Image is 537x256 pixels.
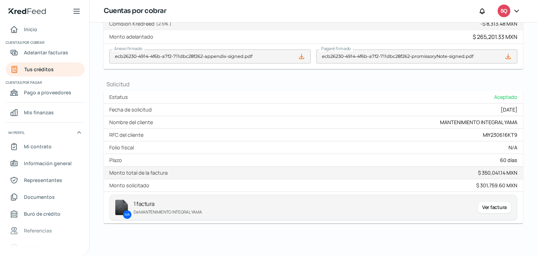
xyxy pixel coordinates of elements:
h1: Solicitud [104,80,523,88]
label: Monto adelantado [109,33,156,40]
span: Representantes [24,176,62,184]
span: Referencias [24,226,52,235]
label: Monto solicitado [109,182,152,189]
p: 1 factura [134,199,472,209]
span: Industria [24,243,46,252]
a: Documentos [6,190,85,204]
label: Nombre del cliente [109,119,156,126]
div: $ 265,201.33 MXN [473,33,517,41]
span: Tus créditos [24,65,54,74]
span: Pagaré firmado [321,46,351,52]
div: [DATE] [501,106,517,113]
a: Mis finanzas [6,106,85,120]
p: MA [125,212,129,217]
span: Inicio [24,25,37,34]
a: Inicio [6,22,85,36]
span: Aceptado [494,94,517,100]
span: SQ [500,7,507,15]
label: Estatus [109,94,131,100]
a: Información general [6,156,85,170]
div: - $ 8,313.48 MXN [480,20,517,27]
a: Buró de crédito [6,207,85,221]
div: Ver factura [478,201,511,214]
a: Tus créditos [6,62,85,76]
label: Folio fiscal [109,144,137,151]
span: Mis finanzas [24,108,54,117]
label: Fecha de solicitud [109,106,155,113]
span: Información general [24,159,72,168]
label: Monto total de la factura [109,169,170,176]
div: N/A [509,144,517,151]
span: Pago a proveedores [24,88,71,97]
span: Mi contrato [24,142,52,151]
div: MIY230616KT9 [483,132,517,138]
label: Comisión KredFeed [109,20,174,27]
div: $ 301,759.60 MXN [476,182,517,189]
span: Adelantar facturas [24,48,68,57]
p: De MANTENIMIENTO INTEGRAL YAMA [134,209,472,216]
span: Cuentas por pagar [6,79,84,86]
img: invoice-icon [115,200,128,215]
a: Representantes [6,173,85,187]
div: 60 días [500,157,517,163]
a: Pago a proveedores [6,86,85,100]
span: Mi perfil [8,129,25,136]
span: Cuentas por cobrar [6,39,84,46]
a: Mi contrato [6,140,85,154]
div: $ 350,041.14 MXN [478,169,517,176]
h1: Cuentas por cobrar [104,6,166,16]
span: Buró de crédito [24,209,60,218]
span: ( 2.5 % ) [156,20,172,27]
span: Documentos [24,193,55,201]
label: RFC del cliente [109,132,146,138]
label: Plazo [109,157,125,163]
div: MANTENIMIENTO INTEGRAL YAMA [440,119,517,126]
a: Adelantar facturas [6,46,85,60]
a: Referencias [6,224,85,238]
a: Industria [6,241,85,255]
span: Anexo firmado [114,46,142,52]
